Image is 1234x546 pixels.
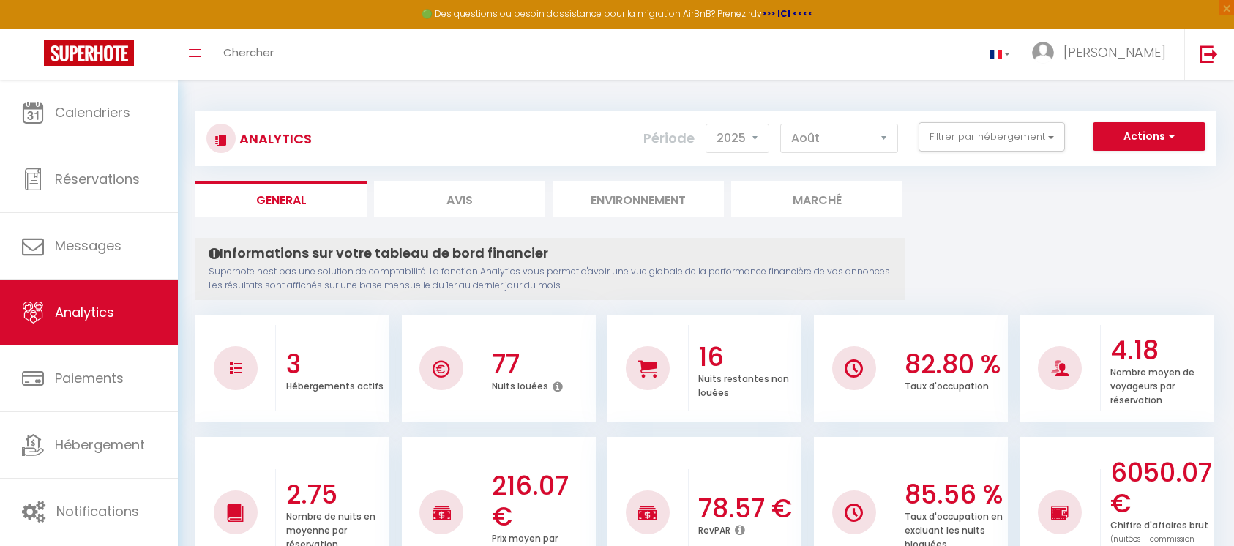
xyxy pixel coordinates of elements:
[223,45,274,60] span: Chercher
[55,369,124,387] span: Paiements
[1110,457,1210,519] h3: 6050.07 €
[230,362,242,374] img: NO IMAGE
[209,245,891,261] h4: Informations sur votre tableau de bord financier
[1032,42,1054,64] img: ...
[1021,29,1184,80] a: ... [PERSON_NAME]
[905,349,1004,380] h3: 82.80 %
[919,122,1065,152] button: Filtrer par hébergement
[209,265,891,293] p: Superhote n'est pas une solution de comptabilité. La fonction Analytics vous permet d'avoir une v...
[55,103,130,121] span: Calendriers
[698,342,798,373] h3: 16
[643,122,695,154] label: Période
[286,349,386,380] h3: 3
[56,502,139,520] span: Notifications
[44,40,134,66] img: Super Booking
[553,181,724,217] li: Environnement
[1110,363,1194,406] p: Nombre moyen de voyageurs par réservation
[1063,43,1166,61] span: [PERSON_NAME]
[731,181,902,217] li: Marché
[1093,122,1205,152] button: Actions
[905,479,1004,510] h3: 85.56 %
[845,504,863,522] img: NO IMAGE
[55,236,121,255] span: Messages
[1200,45,1218,63] img: logout
[55,170,140,188] span: Réservations
[286,479,386,510] h3: 2.75
[492,349,591,380] h3: 77
[55,303,114,321] span: Analytics
[1051,504,1069,521] img: NO IMAGE
[698,521,730,536] p: RevPAR
[55,435,145,454] span: Hébergement
[195,181,367,217] li: General
[212,29,285,80] a: Chercher
[1110,335,1210,366] h3: 4.18
[698,370,789,399] p: Nuits restantes non louées
[492,377,548,392] p: Nuits louées
[236,122,312,155] h3: Analytics
[286,377,384,392] p: Hébergements actifs
[374,181,545,217] li: Avis
[492,471,591,532] h3: 216.07 €
[762,7,813,20] a: >>> ICI <<<<
[698,493,798,524] h3: 78.57 €
[905,377,989,392] p: Taux d'occupation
